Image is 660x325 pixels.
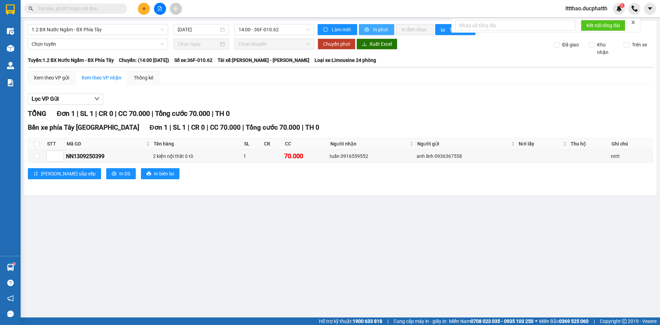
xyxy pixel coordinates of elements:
button: syncLàm mới [318,24,357,35]
img: phone-icon [631,6,638,12]
div: tuấn 0916559552 [330,152,414,160]
span: Chuyến: (14:00 [DATE]) [119,56,169,64]
span: printer [146,171,151,177]
span: Đơn 1 [57,109,75,118]
span: Làm mới [332,26,352,33]
button: Kết nối tổng đài [581,20,625,31]
span: CR 0 [99,109,113,118]
input: Chọn ngày [178,40,219,48]
span: aim [173,6,178,11]
td: NN1309250399 [65,150,152,163]
span: question-circle [7,280,14,286]
button: printerIn DS [106,168,136,179]
span: TH 0 [215,109,230,118]
span: | [212,109,213,118]
span: down [94,96,100,101]
span: plus [142,6,146,11]
span: printer [112,171,117,177]
span: | [594,317,595,325]
span: | [152,109,153,118]
div: 1 [243,152,261,160]
span: 1 [621,3,623,8]
button: aim [170,3,182,15]
input: Tìm tên, số ĐT hoặc mã đơn [38,5,119,12]
sup: 1 [13,263,15,265]
th: Thu hộ [569,138,610,150]
th: STT [45,138,65,150]
img: warehouse-icon [7,264,14,271]
sup: 1 [620,3,625,8]
button: sort-ascending[PERSON_NAME] sắp xếp [28,168,101,179]
button: Lọc VP Gửi [28,94,103,105]
button: file-add [154,3,166,15]
span: Số xe: 36F-010.62 [174,56,212,64]
span: search [29,6,33,11]
span: Tổng cước 70.000 [155,109,210,118]
span: | [95,109,97,118]
span: Chọn chuyến [239,39,310,49]
img: logo-vxr [6,4,15,15]
span: Người gửi [417,140,510,148]
button: caret-down [644,3,656,15]
span: Xuất Excel [370,40,392,48]
span: 14:00 - 36F-010.62 [239,24,310,35]
span: In DS [119,170,130,177]
button: bar-chartThống kê [435,24,475,35]
strong: 1900 633 818 [353,318,382,324]
span: Nơi lấy [519,140,562,148]
span: In phơi [373,26,389,33]
span: TỔNG [28,109,46,118]
button: plus [138,3,150,15]
span: 1.2 BX Nước Ngầm - BX Phía Tây [32,24,164,35]
span: SL 1 [173,123,186,131]
div: NN1309250399 [66,152,151,161]
div: anh linh 0936367558 [417,152,516,160]
img: icon-new-feature [616,6,622,12]
span: CC 70.000 [210,123,241,131]
span: | [387,317,388,325]
span: | [207,123,208,131]
span: Miền Bắc [539,317,588,325]
span: caret-down [647,6,653,12]
strong: 0708 023 035 - 0935 103 250 [471,318,533,324]
th: CR [262,138,284,150]
span: Bến xe phía Tây [GEOGRAPHIC_DATA] [28,123,139,131]
span: download [362,42,367,47]
button: In đơn chọn [396,24,433,35]
span: | [169,123,171,131]
th: SL [242,138,262,150]
div: Xem theo VP gửi [34,74,69,82]
span: Cung cấp máy in - giấy in: [394,317,447,325]
span: Loại xe: Limousine 24 phòng [315,56,376,64]
span: | [188,123,189,131]
b: Tuyến: 1.2 BX Nước Ngầm - BX Phía Tây [28,57,114,63]
span: Tài xế: [PERSON_NAME] - [PERSON_NAME] [218,56,309,64]
div: Xem theo VP nhận [81,74,121,82]
button: downloadXuất Excel [356,39,397,50]
span: file-add [157,6,162,11]
span: close [631,20,636,25]
span: Tổng cước 70.000 [246,123,300,131]
span: Kết nối tổng đài [586,22,620,29]
span: Hỗ trợ kỹ thuật: [319,317,382,325]
strong: 0369 525 060 [559,318,588,324]
span: notification [7,295,14,302]
span: ⚪️ [535,320,537,323]
th: CC [283,138,329,150]
span: | [77,109,78,118]
span: Người nhận [330,140,408,148]
span: Đơn 1 [150,123,168,131]
th: Ghi chú [610,138,653,150]
span: Miền Nam [449,317,533,325]
div: nntt [611,152,651,160]
span: lttthao.ducphatth [560,4,613,13]
span: Chọn tuyến [32,39,164,49]
span: sync [323,27,329,33]
img: warehouse-icon [7,62,14,69]
th: Tên hàng [152,138,242,150]
span: copyright [622,319,627,324]
button: printerIn phơi [359,24,394,35]
span: printer [364,27,370,33]
div: 70.000 [284,151,327,161]
span: sort-ascending [33,171,38,177]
